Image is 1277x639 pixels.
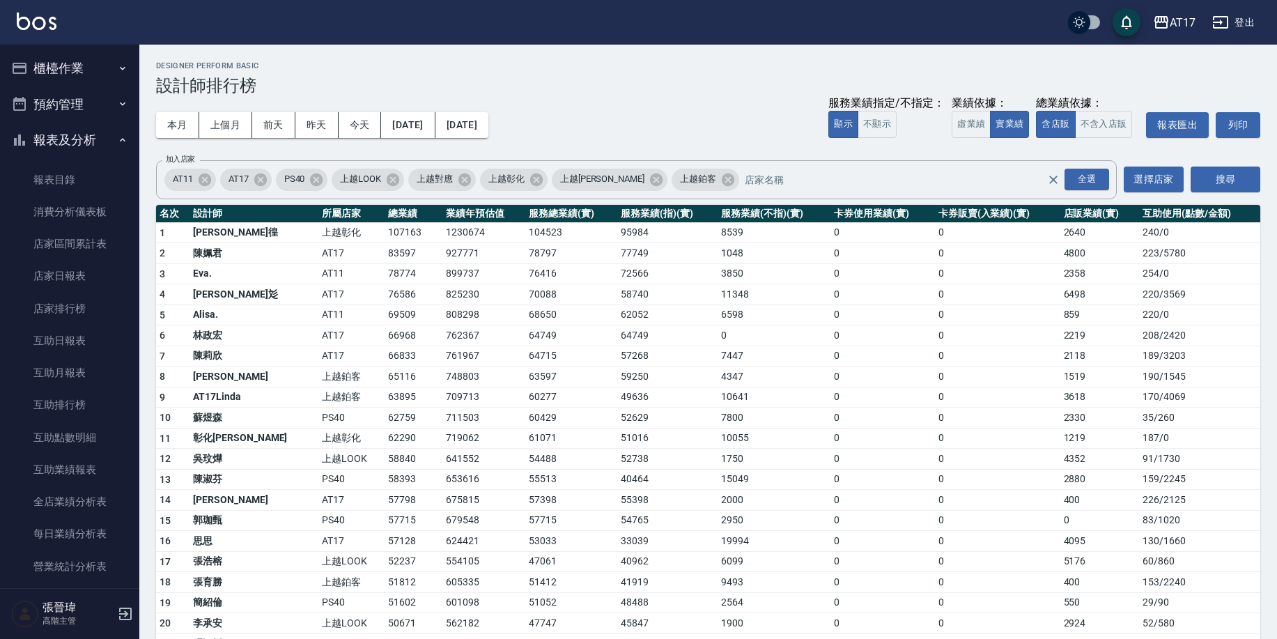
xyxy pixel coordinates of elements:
td: 蘇煜森 [189,408,318,429]
td: 69509 [385,305,442,325]
td: 0 [830,490,934,511]
td: 1519 [1060,367,1140,387]
span: 16 [160,535,171,546]
span: AT11 [164,172,201,186]
td: 57715 [385,510,442,531]
td: 762367 [442,325,525,346]
td: 62052 [617,305,718,325]
td: 張浩榕 [189,551,318,572]
span: 19 [160,597,171,608]
td: 4352 [1060,449,1140,470]
td: 223 / 5780 [1139,243,1260,264]
button: [DATE] [435,112,488,138]
td: AT17Linda [189,387,318,408]
h2: Designer Perform Basic [156,61,1260,70]
span: 上越鉑客 [672,172,725,186]
div: 上越鉑客 [672,169,739,191]
td: 62759 [385,408,442,429]
td: 83 / 1020 [1139,510,1260,531]
div: AT17 [1170,14,1195,31]
a: 互助排行榜 [6,389,134,421]
td: 605335 [442,572,525,593]
button: [DATE] [381,112,435,138]
td: 641552 [442,449,525,470]
div: 上越LOOK [332,169,404,191]
td: 0 [935,387,1060,408]
td: 0 [935,572,1060,593]
td: 0 [830,572,934,593]
td: 0 [935,284,1060,305]
td: 5176 [1060,551,1140,572]
button: save [1113,8,1140,36]
td: 78797 [525,243,617,264]
td: 0 [830,510,934,531]
td: 0 [830,305,934,325]
button: 報表匯出 [1146,112,1209,138]
span: 2 [160,247,165,259]
td: 49636 [617,387,718,408]
td: 0 [830,408,934,429]
td: 400 [1060,572,1140,593]
td: 林政宏 [189,325,318,346]
td: 0 [830,325,934,346]
td: 0 [935,305,1060,325]
button: 預約管理 [6,86,134,123]
td: 陳姵君 [189,243,318,264]
td: 0 [935,551,1060,572]
td: 1750 [718,449,830,470]
button: 前天 [252,112,295,138]
button: 實業績 [990,111,1029,138]
td: 1048 [718,243,830,264]
td: 57715 [525,510,617,531]
td: 170 / 4069 [1139,387,1260,408]
td: 1219 [1060,428,1140,449]
span: 6 [160,330,165,341]
button: AT17 [1147,8,1201,37]
td: 6598 [718,305,830,325]
td: AT11 [318,305,385,325]
td: 10055 [718,428,830,449]
span: 13 [160,474,171,485]
td: 52629 [617,408,718,429]
td: 57268 [617,346,718,367]
button: Clear [1044,170,1063,190]
td: 62290 [385,428,442,449]
td: 83597 [385,243,442,264]
td: 653616 [442,469,525,490]
td: 55513 [525,469,617,490]
td: 1230674 [442,222,525,243]
td: 220 / 0 [1139,305,1260,325]
td: 400 [1060,490,1140,511]
button: 不含入店販 [1075,111,1133,138]
button: 昨天 [295,112,339,138]
td: 64749 [525,325,617,346]
span: 17 [160,556,171,567]
td: 上越彰化 [318,428,385,449]
td: 2358 [1060,263,1140,284]
div: AT17 [220,169,272,191]
span: 上越彰化 [480,172,533,186]
td: 0 [830,449,934,470]
button: 上個月 [199,112,252,138]
td: 0 [830,428,934,449]
td: 0 [935,346,1060,367]
td: 10641 [718,387,830,408]
a: 報表目錄 [6,164,134,196]
th: 設計師 [189,205,318,223]
span: 12 [160,453,171,464]
td: AT17 [318,284,385,305]
td: 2880 [1060,469,1140,490]
td: 54765 [617,510,718,531]
td: 0 [830,531,934,552]
th: 店販業績(實) [1060,205,1140,223]
td: 上越鉑客 [318,367,385,387]
td: 78774 [385,263,442,284]
td: 0 [935,222,1060,243]
h5: 張晉瑋 [42,601,114,615]
span: 10 [160,412,171,423]
td: 2118 [1060,346,1140,367]
td: AT17 [318,325,385,346]
td: Alisa. [189,305,318,325]
div: AT11 [164,169,216,191]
